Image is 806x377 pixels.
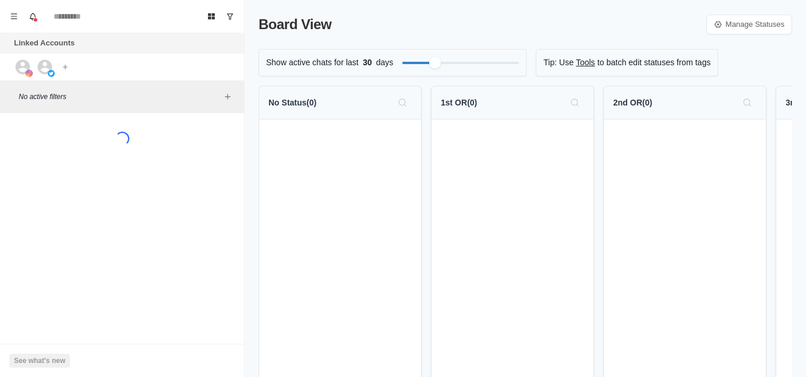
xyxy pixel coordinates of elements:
[376,57,394,69] p: days
[359,57,376,69] span: 30
[576,57,595,69] a: Tools
[738,93,756,112] button: Search
[9,354,70,368] button: See what's new
[429,57,441,69] div: Filter by activity days
[441,97,477,109] p: 1st OR ( 0 )
[706,15,792,34] a: Manage Statuses
[393,93,412,112] button: Search
[48,70,55,77] img: picture
[26,70,33,77] img: picture
[19,91,221,102] p: No active filters
[266,57,359,69] p: Show active chats for last
[598,57,711,69] p: to batch edit statuses from tags
[221,7,239,26] button: Show unread conversations
[613,97,652,109] p: 2nd OR ( 0 )
[565,93,584,112] button: Search
[202,7,221,26] button: Board View
[14,37,75,49] p: Linked Accounts
[221,90,235,104] button: Add filters
[268,97,316,109] p: No Status ( 0 )
[58,60,72,74] button: Add account
[23,7,42,26] button: Notifications
[543,57,574,69] p: Tip: Use
[5,7,23,26] button: Menu
[259,14,331,35] p: Board View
